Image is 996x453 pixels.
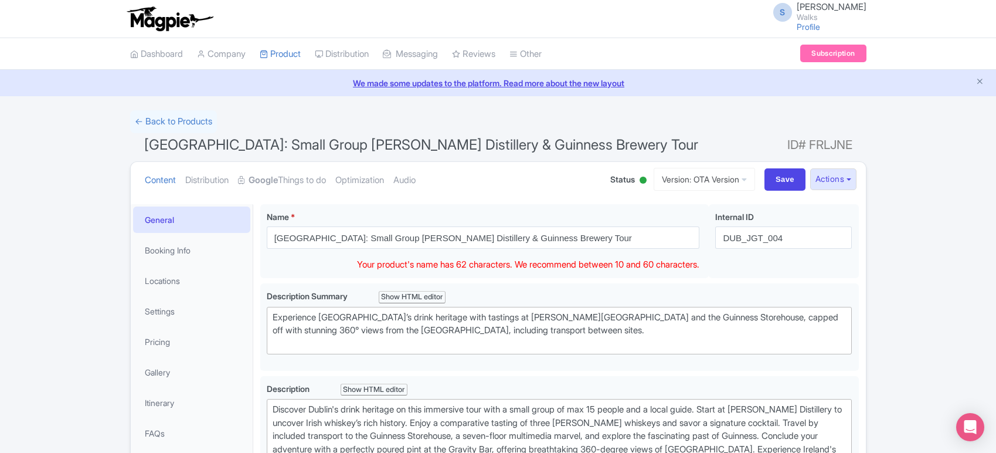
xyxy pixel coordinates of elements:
[130,110,217,133] a: ← Back to Products
[185,162,229,199] a: Distribution
[797,13,866,21] small: Walks
[133,298,250,324] a: Settings
[766,2,866,21] a: S [PERSON_NAME] Walks
[133,420,250,447] a: FAQs
[7,77,989,89] a: We made some updates to the platform. Read more about the new layout
[773,3,792,22] span: S
[379,291,446,303] div: Show HTML editor
[133,390,250,416] a: Itinerary
[144,136,698,153] span: [GEOGRAPHIC_DATA]: Small Group [PERSON_NAME] Distillery & Guinness Brewery Tour
[452,38,495,70] a: Reviews
[249,174,278,187] strong: Google
[956,413,984,441] div: Open Intercom Messenger
[800,45,866,62] a: Subscription
[810,168,856,190] button: Actions
[787,133,852,157] span: ID# FRLJNE
[654,168,755,191] a: Version: OTA Version
[357,258,699,272] div: Your product's name has 62 characters. We recommend between 10 and 60 characters.
[610,173,635,185] span: Status
[133,237,250,263] a: Booking Info
[715,212,754,222] span: Internal ID
[335,162,384,199] a: Optimization
[315,38,369,70] a: Distribution
[975,76,984,89] button: Close announcement
[260,38,301,70] a: Product
[637,172,649,190] div: Active
[133,207,250,233] a: General
[133,268,250,294] a: Locations
[267,212,289,222] span: Name
[238,162,326,199] a: GoogleThings to do
[797,22,820,32] a: Profile
[124,6,215,32] img: logo-ab69f6fb50320c5b225c76a69d11143b.png
[133,359,250,386] a: Gallery
[197,38,246,70] a: Company
[764,168,805,191] input: Save
[509,38,542,70] a: Other
[133,329,250,355] a: Pricing
[145,162,176,199] a: Content
[267,291,349,301] span: Description Summary
[383,38,438,70] a: Messaging
[273,311,847,351] div: Experience [GEOGRAPHIC_DATA]’s drink heritage with tastings at [PERSON_NAME][GEOGRAPHIC_DATA] and...
[130,38,183,70] a: Dashboard
[341,384,408,396] div: Show HTML editor
[797,1,866,12] span: [PERSON_NAME]
[267,384,311,394] span: Description
[393,162,416,199] a: Audio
